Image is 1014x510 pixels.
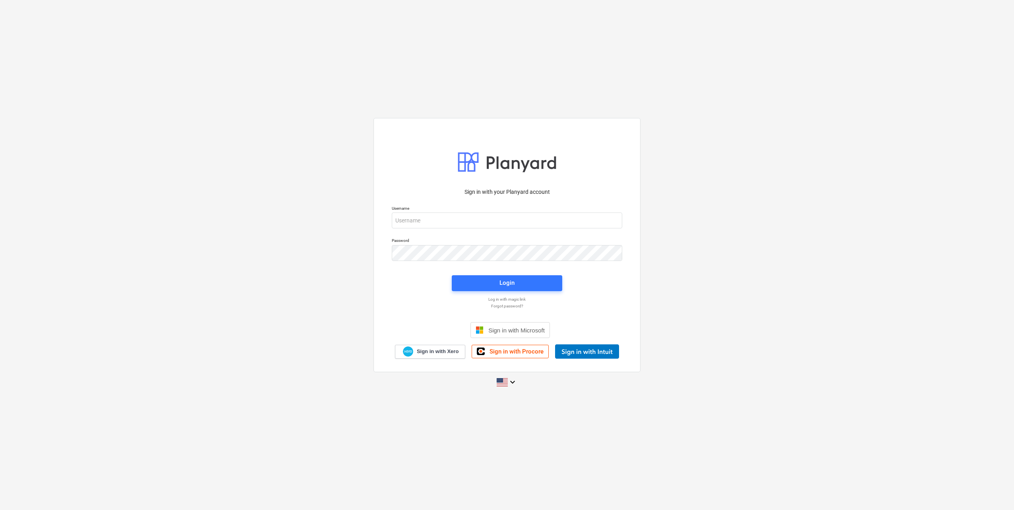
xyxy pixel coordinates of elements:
img: Microsoft logo [476,326,484,334]
input: Username [392,212,622,228]
span: Sign in with Xero [417,348,459,355]
a: Log in with magic link [388,297,626,302]
a: Sign in with Xero [395,345,466,359]
p: Password [392,238,622,245]
a: Forgot password? [388,303,626,309]
div: Login [499,278,515,288]
span: Sign in with Procore [490,348,544,355]
a: Sign in with Procore [472,345,549,358]
p: Sign in with your Planyard account [392,188,622,196]
button: Login [452,275,562,291]
span: Sign in with Microsoft [488,327,545,334]
p: Username [392,206,622,212]
i: keyboard_arrow_down [508,377,517,387]
img: Xero logo [403,346,413,357]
